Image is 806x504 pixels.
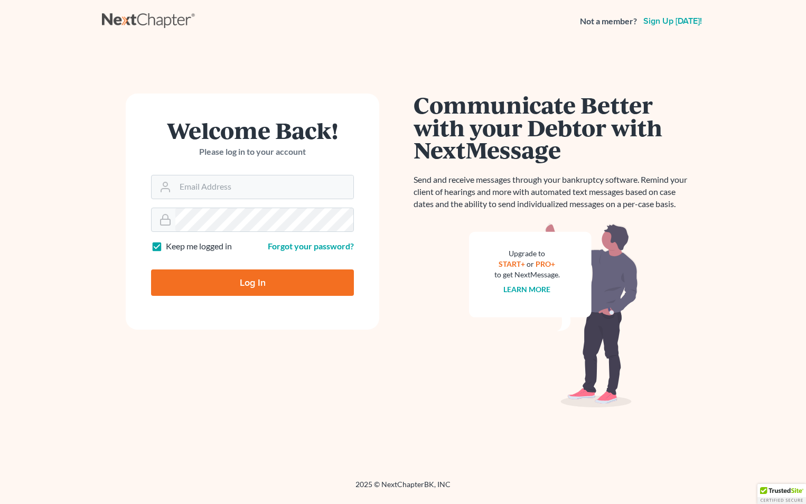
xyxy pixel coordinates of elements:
[151,146,354,158] p: Please log in to your account
[268,241,354,251] a: Forgot your password?
[151,119,354,142] h1: Welcome Back!
[580,15,637,27] strong: Not a member?
[527,259,535,268] span: or
[151,269,354,296] input: Log In
[536,259,556,268] a: PRO+
[504,285,551,294] a: Learn more
[499,259,526,268] a: START+
[414,94,693,161] h1: Communicate Better with your Debtor with NextMessage
[494,269,560,280] div: to get NextMessage.
[469,223,638,408] img: nextmessage_bg-59042aed3d76b12b5cd301f8e5b87938c9018125f34e5fa2b7a6b67550977c72.svg
[757,484,806,504] div: TrustedSite Certified
[175,175,353,199] input: Email Address
[494,248,560,259] div: Upgrade to
[166,240,232,253] label: Keep me logged in
[641,17,704,25] a: Sign up [DATE]!
[102,479,704,498] div: 2025 © NextChapterBK, INC
[414,174,693,210] p: Send and receive messages through your bankruptcy software. Remind your client of hearings and mo...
